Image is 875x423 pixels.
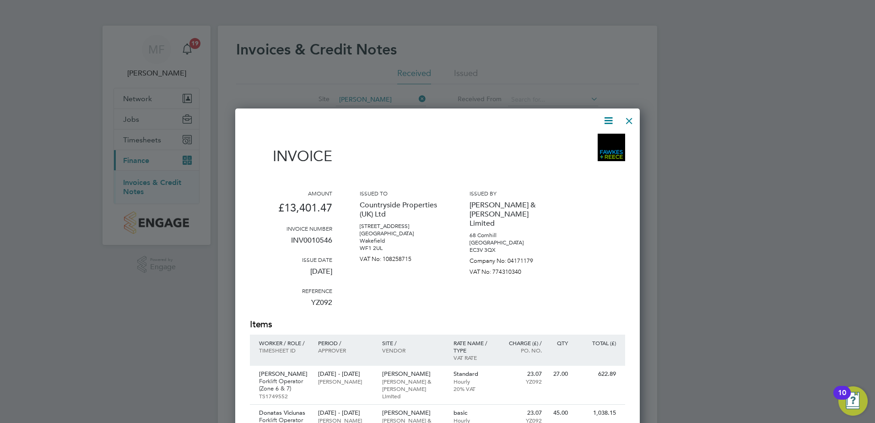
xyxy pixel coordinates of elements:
h1: Invoice [250,147,332,165]
p: [GEOGRAPHIC_DATA] [470,239,552,246]
h2: Items [250,318,625,331]
p: Po. No. [502,347,542,354]
p: [STREET_ADDRESS] [360,222,442,230]
p: WF1 2UL [360,244,442,252]
p: 45.00 [551,409,568,417]
p: [PERSON_NAME] [318,378,373,385]
button: Open Resource Center, 10 new notifications [838,386,868,416]
p: 23.07 [502,409,542,417]
p: [GEOGRAPHIC_DATA] [360,230,442,237]
p: [DATE] - [DATE] [318,370,373,378]
p: [DATE] [250,263,332,287]
p: Company No: 04171179 [470,254,552,265]
p: Timesheet ID [259,347,309,354]
h3: Reference [250,287,332,294]
p: 23.07 [502,370,542,378]
p: Vendor [382,347,444,354]
p: 27.00 [551,370,568,378]
p: 68 Cornhill [470,232,552,239]
p: Site / [382,339,444,347]
p: Wakefield [360,237,442,244]
p: £13,401.47 [250,197,332,225]
p: Rate name / type [454,339,493,354]
p: Charge (£) / [502,339,542,347]
p: Period / [318,339,373,347]
p: YZ092 [250,294,332,318]
p: VAT rate [454,354,493,361]
p: [PERSON_NAME] & [PERSON_NAME] Limited [382,378,444,400]
p: 622.89 [577,370,616,378]
p: Donatas Viciunas [259,409,309,417]
p: Worker / Role / [259,339,309,347]
h3: Issued by [470,190,552,197]
p: TS1749552 [259,392,309,400]
h3: Invoice number [250,225,332,232]
p: EC3V 3QX [470,246,552,254]
p: YZ092 [502,378,542,385]
h3: Issue date [250,256,332,263]
p: [PERSON_NAME] [382,409,444,417]
p: VAT No: 108258715 [360,252,442,263]
p: Hourly [454,378,493,385]
p: 20% VAT [454,385,493,392]
p: Forklift Operator (Zone 6 & 7) [259,378,309,392]
p: QTY [551,339,568,347]
p: [DATE] - [DATE] [318,409,373,417]
img: bromak-logo-remittance.png [598,134,625,161]
p: Approver [318,347,373,354]
p: 1,038.15 [577,409,616,417]
p: INV0010546 [250,232,332,256]
p: Standard [454,370,493,378]
p: VAT No: 774310340 [470,265,552,276]
p: [PERSON_NAME] [259,370,309,378]
p: [PERSON_NAME] [382,370,444,378]
p: Total (£) [577,339,616,347]
div: 10 [838,393,846,405]
p: Countryside Properties (UK) Ltd [360,197,442,222]
h3: Issued to [360,190,442,197]
h3: Amount [250,190,332,197]
p: [PERSON_NAME] & [PERSON_NAME] Limited [470,197,552,232]
p: basic [454,409,493,417]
